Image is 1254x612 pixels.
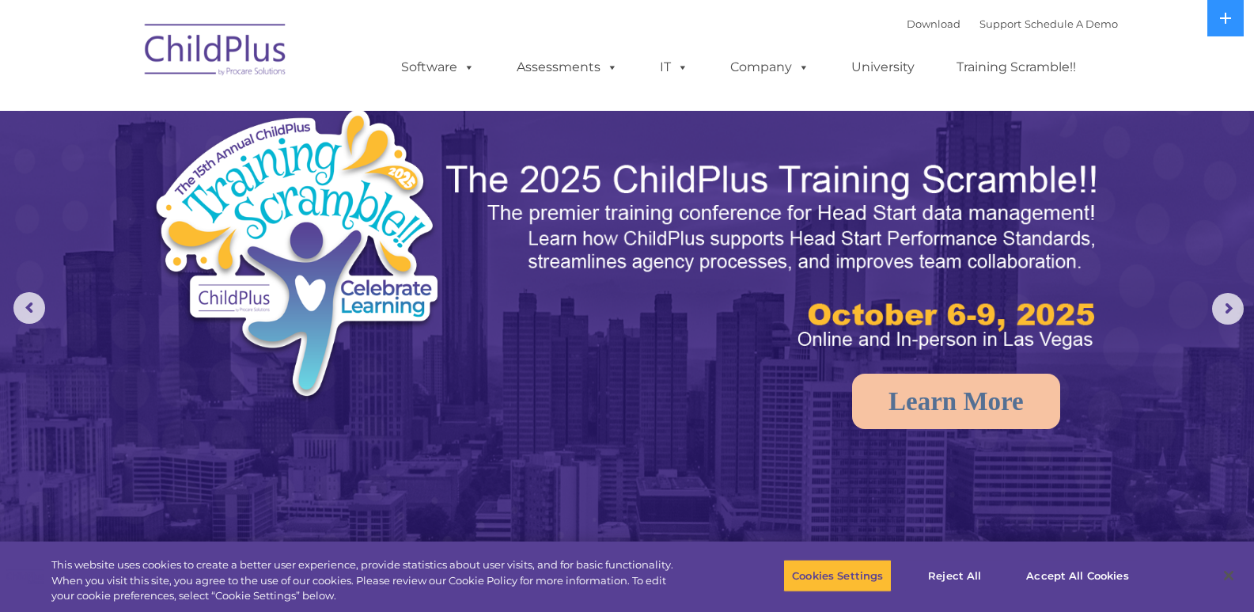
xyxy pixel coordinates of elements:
a: Learn More [852,374,1060,429]
a: IT [644,51,704,83]
a: Schedule A Demo [1025,17,1118,30]
button: Reject All [905,559,1004,592]
a: Software [385,51,491,83]
a: Training Scramble!! [941,51,1092,83]
button: Cookies Settings [783,559,892,592]
a: Assessments [501,51,634,83]
a: University [835,51,930,83]
button: Close [1211,558,1246,593]
img: ChildPlus by Procare Solutions [137,13,295,92]
a: Support [979,17,1021,30]
button: Accept All Cookies [1017,559,1137,592]
a: Company [714,51,825,83]
a: Download [907,17,960,30]
span: Phone number [220,169,287,181]
font: | [907,17,1118,30]
span: Last name [220,105,268,116]
div: This website uses cookies to create a better user experience, provide statistics about user visit... [51,557,690,604]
